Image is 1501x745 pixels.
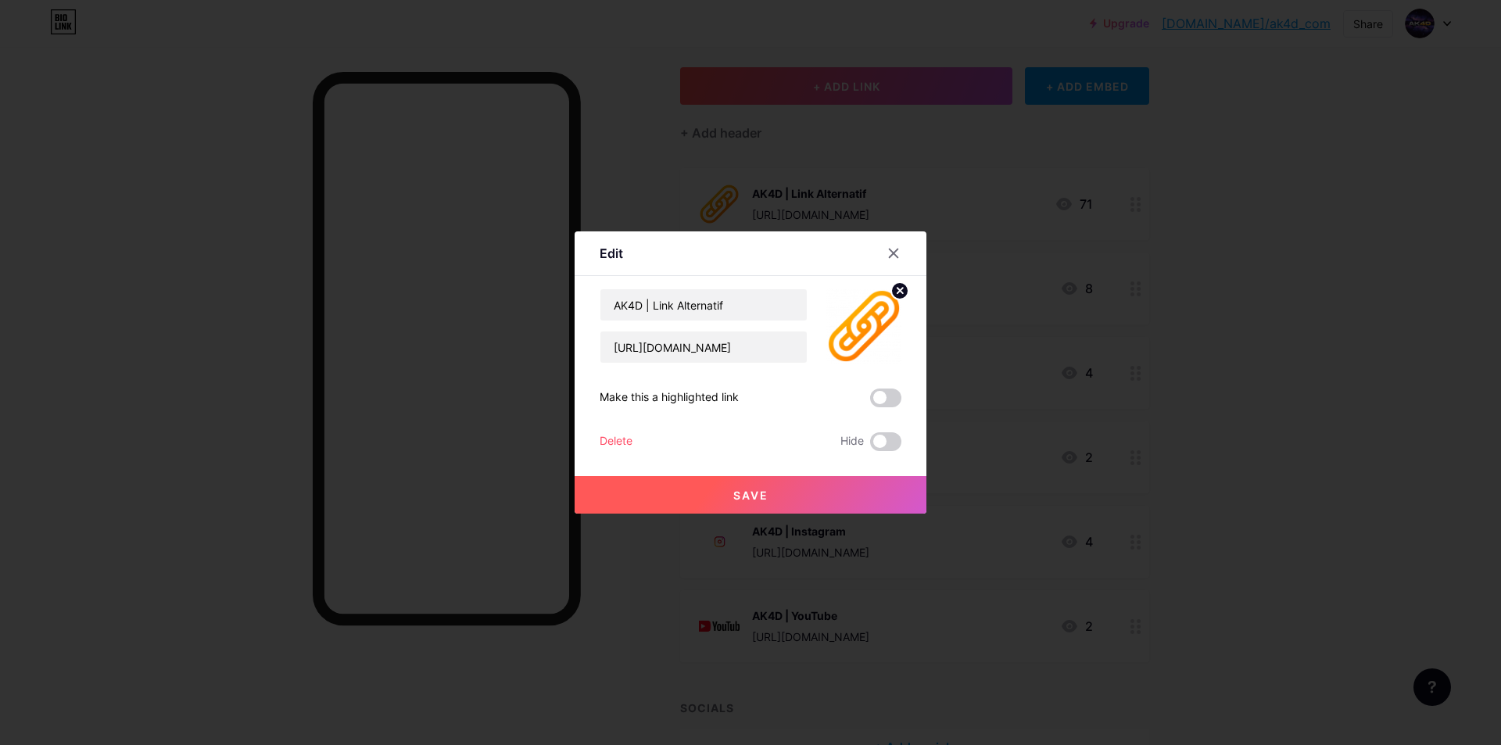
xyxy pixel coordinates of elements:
[600,389,739,407] div: Make this a highlighted link
[600,331,807,363] input: URL
[600,289,807,321] input: Title
[840,432,864,451] span: Hide
[733,489,768,502] span: Save
[826,288,901,364] img: link_thumbnail
[600,244,623,263] div: Edit
[575,476,926,514] button: Save
[600,432,632,451] div: Delete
